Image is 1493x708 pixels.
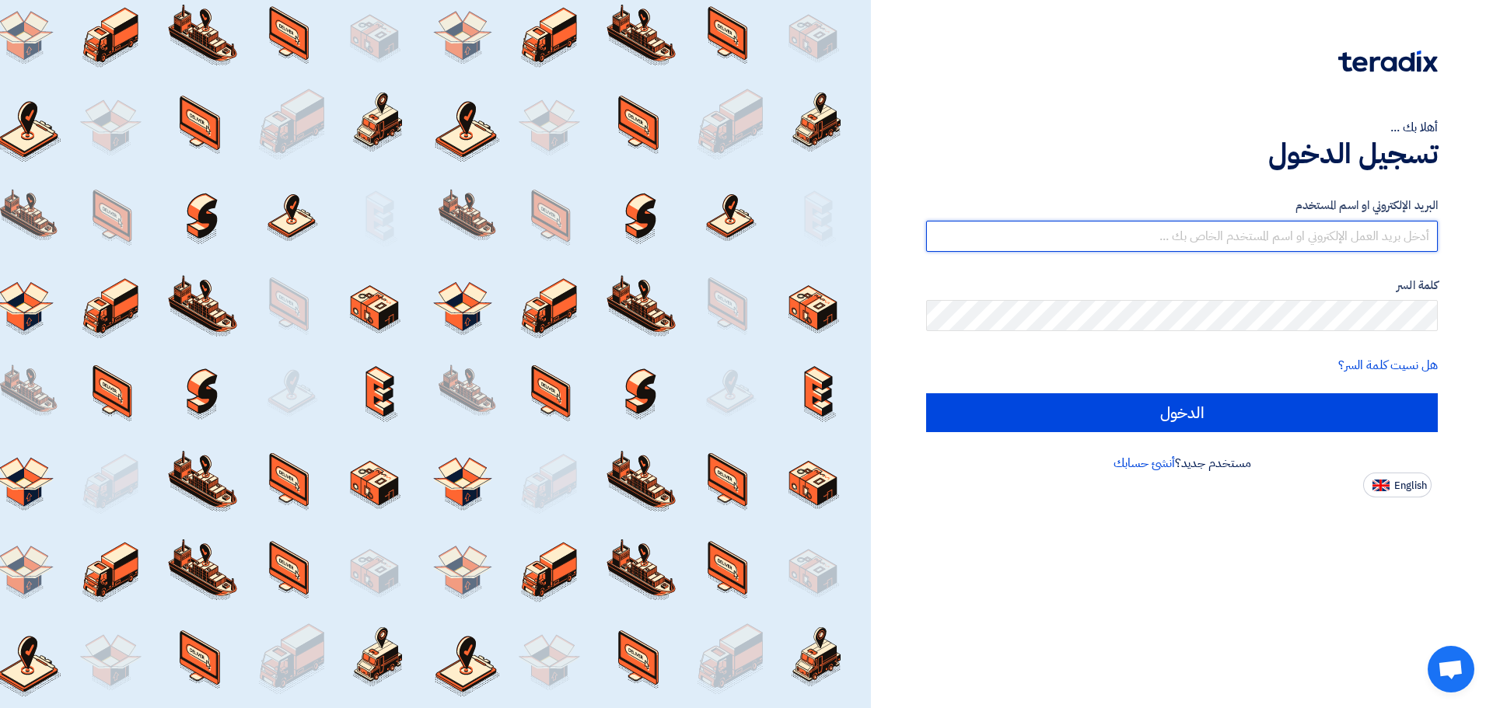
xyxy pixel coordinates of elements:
[1372,480,1390,491] img: en-US.png
[1114,454,1175,473] a: أنشئ حسابك
[1394,480,1427,491] span: English
[1428,646,1474,692] a: فتح المحادثة
[926,277,1438,295] label: كلمة السر
[926,221,1438,252] input: أدخل بريد العمل الإلكتروني او اسم المستخدم الخاص بك ...
[926,454,1438,473] div: مستخدم جديد؟
[926,137,1438,171] h1: تسجيل الدخول
[1363,473,1432,497] button: English
[926,197,1438,214] label: البريد الإلكتروني او اسم المستخدم
[1338,51,1438,72] img: Teradix logo
[926,118,1438,137] div: أهلا بك ...
[1338,356,1438,375] a: هل نسيت كلمة السر؟
[926,393,1438,432] input: الدخول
